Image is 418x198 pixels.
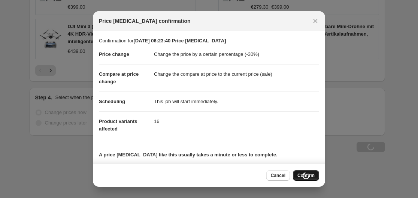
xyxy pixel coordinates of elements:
span: Scheduling [99,99,125,104]
button: Cancel [266,170,290,181]
span: Cancel [271,172,285,178]
dd: Change the compare at price to the current price (sale) [154,64,319,84]
dd: This job will start immediately. [154,91,319,111]
span: Compare at price change [99,71,139,84]
span: Price change [99,51,129,57]
span: Product variants affected [99,118,137,132]
span: Price [MEDICAL_DATA] confirmation [99,17,191,25]
dd: 16 [154,111,319,131]
b: A price [MEDICAL_DATA] like this usually takes a minute or less to complete. [99,152,278,157]
b: [DATE] 06:23:40 Price [MEDICAL_DATA] [133,38,226,43]
p: Confirmation for [99,37,319,45]
button: Close [310,16,321,26]
dd: Change the price by a certain percentage (-30%) [154,45,319,64]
